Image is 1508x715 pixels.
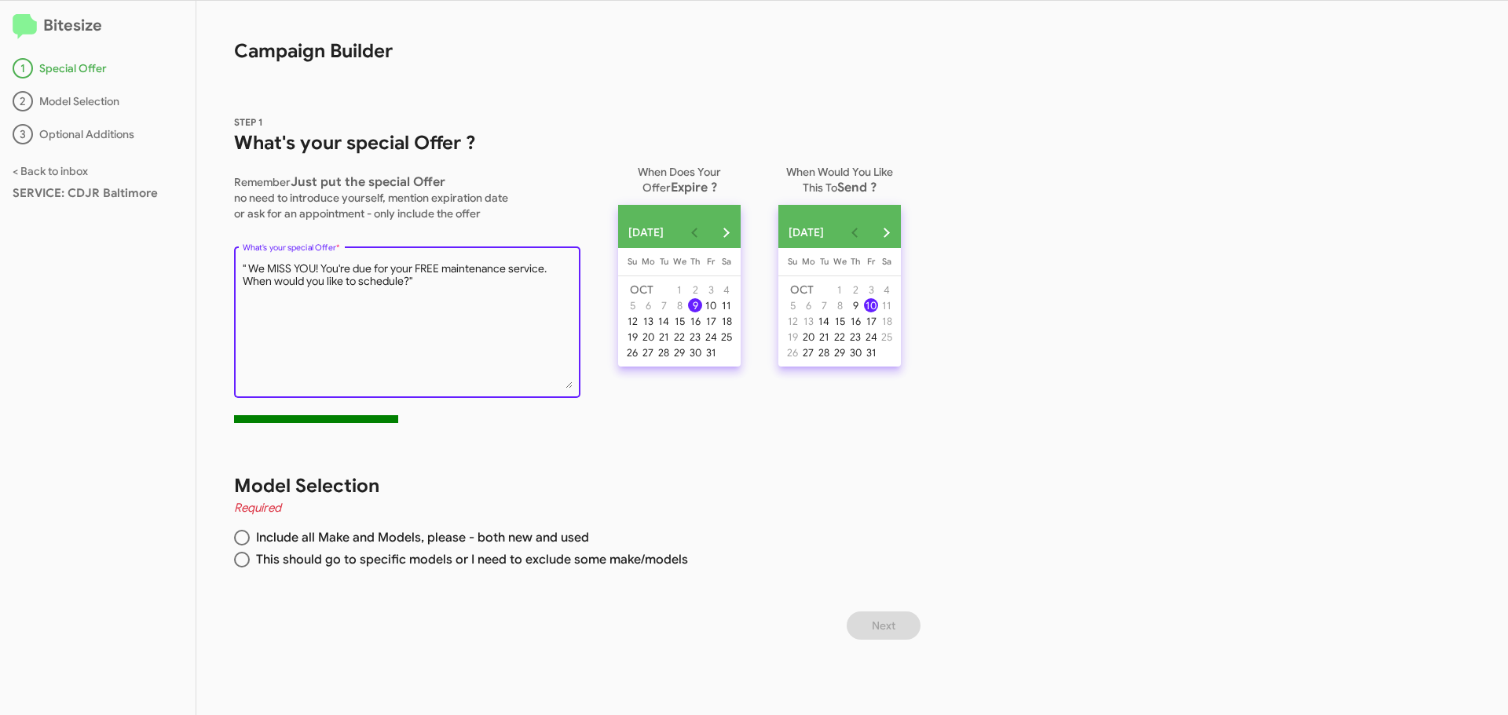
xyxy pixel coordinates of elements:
div: 6 [641,298,655,312]
button: October 21, 2025 [656,329,672,345]
button: October 9, 2025 [687,297,703,313]
span: [DATE] [789,218,824,246]
div: 13 [801,314,815,328]
button: October 16, 2025 [847,313,863,329]
p: When Does Your Offer [618,158,741,195]
div: 2 [688,283,702,297]
button: October 15, 2025 [832,313,847,329]
button: October 12, 2025 [785,313,800,329]
div: 11 [719,298,734,312]
div: 18 [719,314,734,328]
button: October 17, 2025 [863,313,879,329]
div: 17 [864,314,878,328]
div: 22 [672,330,686,344]
button: October 26, 2025 [785,345,800,360]
span: Sa [882,256,891,267]
div: 28 [657,345,671,359]
div: 15 [672,314,686,328]
button: October 28, 2025 [816,345,832,360]
span: Include all Make and Models, please - both new and used [250,530,589,545]
button: October 19, 2025 [785,329,800,345]
button: October 30, 2025 [847,345,863,360]
h1: What's your special Offer ? [234,130,580,155]
div: 29 [672,345,686,359]
button: October 20, 2025 [640,329,656,345]
div: 6 [801,298,815,312]
div: 9 [688,298,702,312]
div: 11 [880,298,894,312]
div: 12 [785,314,800,328]
button: October 19, 2025 [624,329,640,345]
button: Next month [870,217,902,248]
div: 16 [688,314,702,328]
button: Next [847,611,921,640]
span: Su [628,256,637,267]
div: 9 [848,298,862,312]
button: October 20, 2025 [800,329,816,345]
div: 3 [864,283,878,297]
button: October 26, 2025 [624,345,640,360]
div: 28 [817,345,831,359]
div: 31 [864,345,878,359]
p: Remember no need to introduce yourself, mention expiration date or ask for an appointment - only ... [234,168,580,221]
div: 30 [688,345,702,359]
div: 10 [704,298,718,312]
span: Sa [722,256,731,267]
span: Su [788,256,797,267]
button: October 22, 2025 [832,329,847,345]
div: 27 [641,345,655,359]
div: 24 [864,330,878,344]
button: October 3, 2025 [863,282,879,297]
button: October 30, 2025 [687,345,703,360]
button: October 23, 2025 [847,329,863,345]
div: 5 [785,298,800,312]
button: October 13, 2025 [640,313,656,329]
div: 18 [880,314,894,328]
div: 22 [833,330,847,344]
button: October 10, 2025 [703,297,719,313]
div: 4 [719,283,734,297]
button: October 5, 2025 [624,297,640,313]
button: October 2, 2025 [847,282,863,297]
div: 7 [657,298,671,312]
button: October 2, 2025 [687,282,703,297]
td: OCT [785,282,832,297]
div: 15 [833,314,847,328]
button: October 7, 2025 [816,297,832,313]
div: 30 [848,345,862,359]
button: October 11, 2025 [879,297,895,313]
button: October 25, 2025 [719,329,734,345]
span: Next [872,611,895,640]
div: 31 [704,345,718,359]
button: October 4, 2025 [879,282,895,297]
button: October 6, 2025 [800,297,816,313]
div: SERVICE: CDJR Baltimore [13,185,183,201]
button: October 31, 2025 [863,345,879,360]
div: 29 [833,345,847,359]
h1: Model Selection [234,473,889,498]
span: STEP 1 [234,116,263,128]
h4: Required [234,498,889,517]
button: October 6, 2025 [640,297,656,313]
button: Next month [710,217,741,248]
span: We [673,256,686,267]
button: October 27, 2025 [800,345,816,360]
div: 2 [13,91,33,111]
button: October 8, 2025 [672,297,687,313]
span: Mo [642,256,655,267]
div: 24 [704,330,718,344]
div: 14 [657,314,671,328]
button: October 7, 2025 [656,297,672,313]
button: October 29, 2025 [832,345,847,360]
div: 17 [704,314,718,328]
button: October 8, 2025 [832,297,847,313]
button: October 14, 2025 [816,313,832,329]
div: Optional Additions [13,124,183,144]
span: [DATE] [628,218,664,246]
button: October 10, 2025 [863,297,879,313]
div: 2 [848,283,862,297]
div: 20 [641,330,655,344]
div: 1 [833,283,847,297]
span: Tu [660,256,668,267]
div: 10 [864,298,878,312]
